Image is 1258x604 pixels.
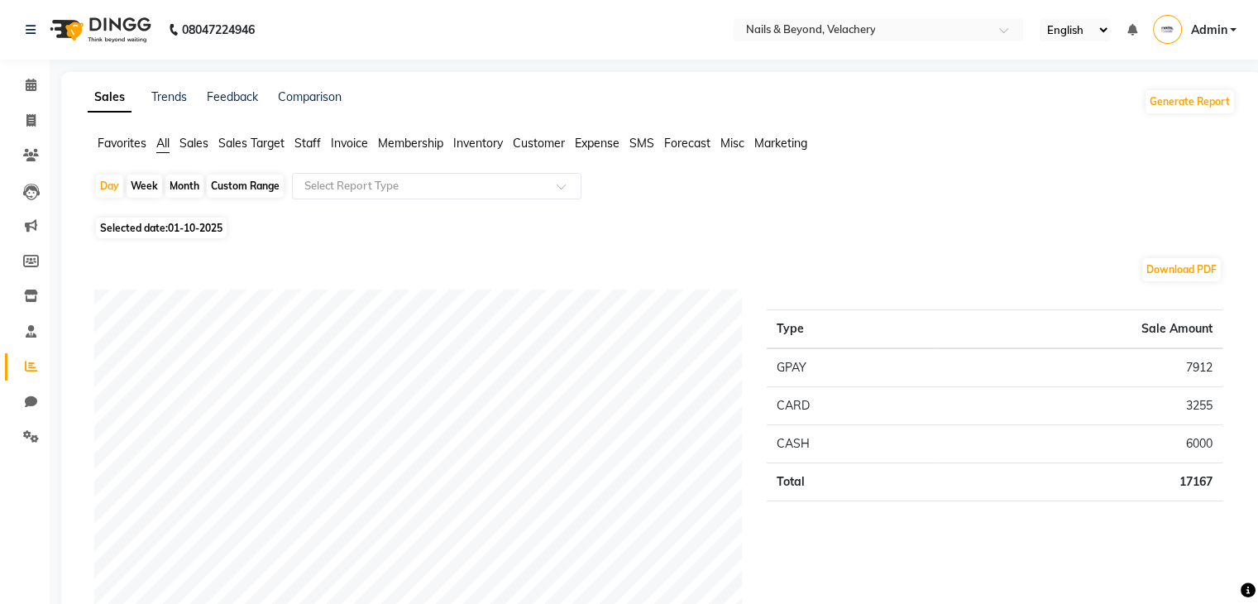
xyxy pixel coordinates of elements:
[664,136,710,151] span: Forecast
[767,310,935,349] th: Type
[294,136,321,151] span: Staff
[720,136,744,151] span: Misc
[42,7,155,53] img: logo
[935,348,1222,387] td: 7912
[935,310,1222,349] th: Sale Amount
[165,175,203,198] div: Month
[935,463,1222,501] td: 17167
[935,387,1222,425] td: 3255
[207,89,258,104] a: Feedback
[218,136,285,151] span: Sales Target
[156,136,170,151] span: All
[151,89,187,104] a: Trends
[629,136,654,151] span: SMS
[179,136,208,151] span: Sales
[453,136,503,151] span: Inventory
[1190,22,1227,39] span: Admin
[1146,90,1234,113] button: Generate Report
[1153,15,1182,44] img: Admin
[182,7,255,53] b: 08047224946
[378,136,443,151] span: Membership
[1142,258,1221,281] button: Download PDF
[98,136,146,151] span: Favorites
[935,425,1222,463] td: 6000
[767,387,935,425] td: CARD
[575,136,619,151] span: Expense
[96,218,227,238] span: Selected date:
[767,463,935,501] td: Total
[513,136,565,151] span: Customer
[96,175,123,198] div: Day
[331,136,368,151] span: Invoice
[127,175,162,198] div: Week
[88,83,132,113] a: Sales
[278,89,342,104] a: Comparison
[207,175,284,198] div: Custom Range
[767,425,935,463] td: CASH
[767,348,935,387] td: GPAY
[168,222,222,234] span: 01-10-2025
[754,136,807,151] span: Marketing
